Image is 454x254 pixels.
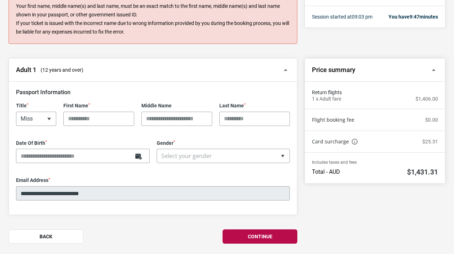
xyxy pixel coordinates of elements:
p: $25.31 [422,139,438,145]
span: 9:47 [409,14,419,20]
h3: Passport Information [16,89,290,96]
button: Back [9,229,83,244]
button: Continue [223,229,297,244]
label: Title [16,103,56,109]
label: Email Address [16,177,290,183]
p: $0.00 [425,117,438,123]
span: Return flights [312,89,438,96]
span: Miss [16,112,56,126]
p: Your first name, middle name(s) and last name, must be an exact match to the first name, middle n... [16,2,290,36]
h2: Adult 1 [16,66,36,74]
button: Price summary [305,59,445,82]
p: You have minutes [388,13,438,20]
h2: Price summary [312,66,355,74]
a: Card surcharge [312,138,358,145]
span: (12 years and over) [41,66,83,73]
p: $1,406.00 [416,96,438,102]
p: 1 x Adult fare [312,96,341,102]
span: Select your gender [157,149,290,163]
p: Session started at [312,13,372,20]
label: Middle Name [141,103,212,109]
span: 09:03 pm [352,14,372,20]
label: Last Name [219,103,290,109]
label: Date Of Birth [16,140,150,146]
label: First Name [63,103,134,109]
h2: $1,431.31 [407,168,438,176]
p: Includes taxes and fees [312,160,438,165]
span: Miss [16,112,56,126]
a: Flight booking fee [312,116,354,123]
span: Select your gender [161,152,212,160]
button: Adult 1 (12 years and over) [9,59,297,82]
p: Total - AUD [312,168,340,176]
label: Gender [157,140,290,146]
